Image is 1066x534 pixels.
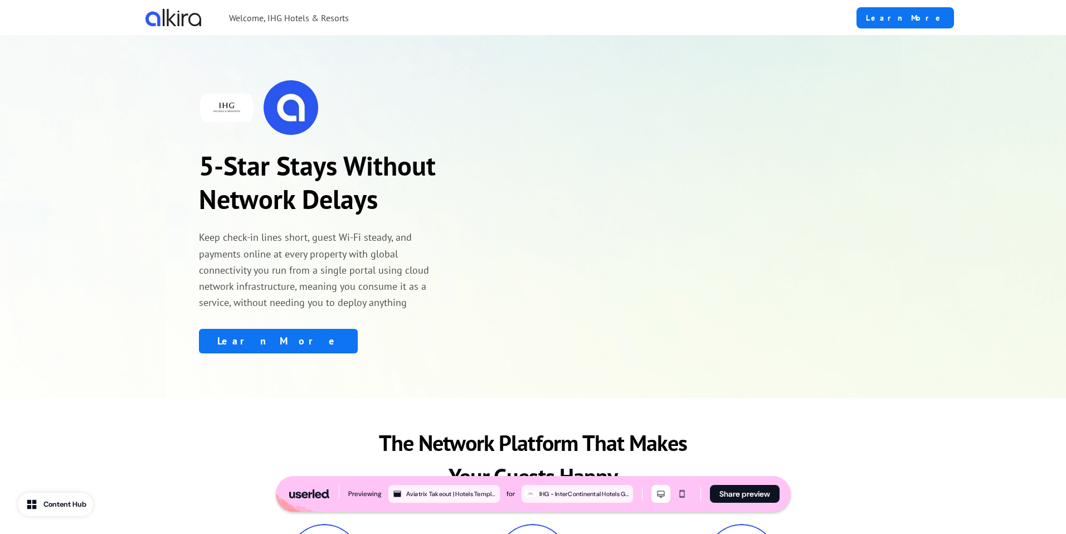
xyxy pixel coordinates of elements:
button: Desktop mode [651,485,670,503]
a: Learn More [199,329,358,353]
strong: 5-Star Stays Without Network Delays [199,148,436,216]
div: IHG - InterContinental Hotels Group [539,489,631,499]
p: Welcome, IHG Hotels & Resorts [229,11,349,25]
div: Aviatrix Takeout | Hotels Template [406,489,498,499]
div: Content Hub [43,499,86,510]
a: Learn More [856,7,954,28]
button: Content Hub [18,493,93,516]
button: Mobile mode [673,485,692,503]
div: for [507,488,515,499]
button: Share preview [710,485,780,503]
div: Previewing [348,488,382,499]
p: The Network Platform That Makes Your Guests Happy [357,426,709,493]
p: Keep check-in lines short, guest Wi-Fi steady, and payments online at every property with global ... [199,229,446,310]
